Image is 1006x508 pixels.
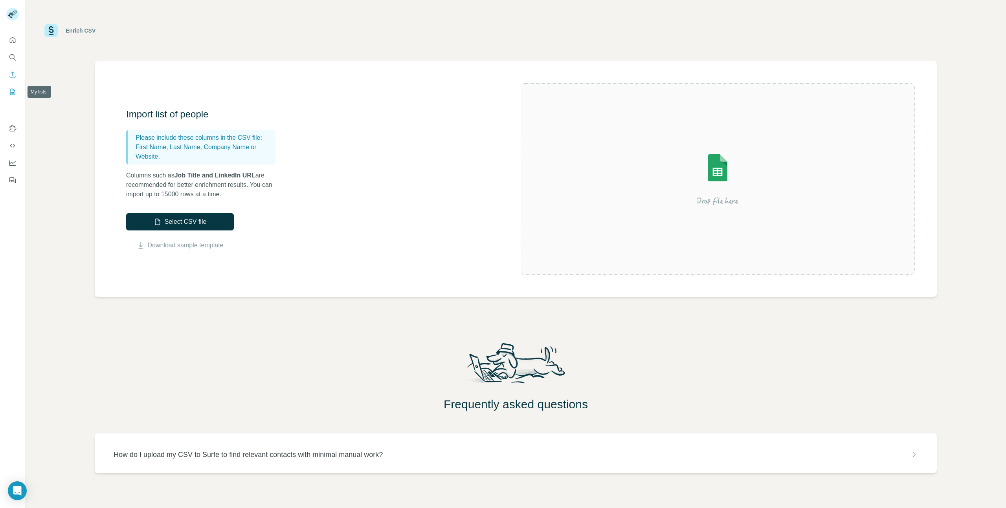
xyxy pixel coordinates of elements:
[6,173,19,187] button: Feedback
[44,24,58,37] img: Surfe Logo
[6,121,19,135] button: Use Surfe on LinkedIn
[114,449,383,460] p: How do I upload my CSV to Surfe to find relevant contacts with minimal manual work?
[647,132,788,226] img: Surfe Illustration - Drop file here or select below
[126,213,234,230] button: Select CSV file
[148,241,224,250] a: Download sample template
[6,33,19,47] button: Quick start
[6,139,19,153] button: Use Surfe API
[136,133,272,143] p: Please include these columns in the CSV file:
[126,108,283,121] h3: Import list of people
[126,171,283,199] p: Columns such as are recommended for better enrichment results. You can import up to 15000 rows at...
[126,241,234,250] button: Download sample template
[66,27,95,35] div: Enrich CSV
[8,481,27,500] div: Open Intercom Messenger
[174,172,255,179] span: Job Title and LinkedIn URL
[459,341,573,391] img: Surfe Mascot Illustration
[6,85,19,99] button: My lists
[6,156,19,170] button: Dashboard
[26,397,1006,411] h2: Frequently asked questions
[136,143,272,161] p: First Name, Last Name, Company Name or Website.
[6,50,19,64] button: Search
[6,68,19,82] button: Enrich CSV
